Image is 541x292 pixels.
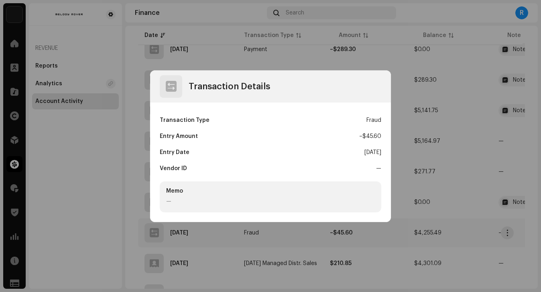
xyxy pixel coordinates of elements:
span: – [359,134,362,139]
div: Vendor ID [160,160,187,177]
div: Entry Amount [160,128,198,144]
div: $45.60 [359,128,381,144]
div: Transaction Details [189,82,270,91]
div: Fraud [366,112,381,128]
div: — [166,197,375,206]
div: Entry Date [160,144,189,160]
div: [DATE] [364,144,381,160]
div: Memo [166,188,375,194]
div: Transaction Type [160,112,209,128]
div: — [376,160,381,177]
